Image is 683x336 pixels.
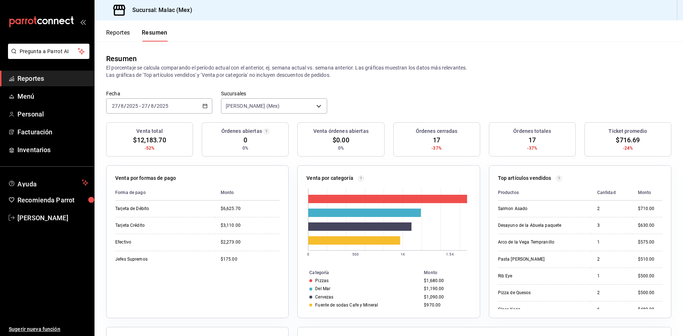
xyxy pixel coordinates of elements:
[597,222,626,229] div: 3
[80,19,86,25] button: open_drawer_menu
[106,64,671,79] p: El porcentaje se calcula comparando el período actual con el anterior, ej. semana actual vs. sema...
[115,222,188,229] div: Tarjeta Crédito
[498,273,571,279] div: Rib Eye
[124,103,126,109] span: /
[17,145,88,155] span: Inventarios
[498,307,571,313] div: Clase Yoga
[126,103,138,109] input: ----
[115,174,176,182] p: Venta por formas de pago
[118,103,120,109] span: /
[315,286,330,291] div: Del Mar
[215,185,280,201] th: Monto
[106,53,137,64] div: Resumen
[597,290,626,296] div: 2
[120,103,124,109] input: --
[221,256,280,262] div: $175.00
[126,6,192,15] h3: Sucursal: Malac (Mex)
[616,135,640,145] span: $716.69
[226,102,280,110] span: [PERSON_NAME] (Mex)
[307,252,309,256] text: 0
[221,206,280,212] div: $6,625.70
[333,135,349,145] span: $0.00
[17,109,88,119] span: Personal
[133,135,166,145] span: $12,183.70
[17,178,79,187] span: Ayuda
[513,127,551,135] h3: Órdenes totales
[139,103,141,109] span: -
[498,256,571,262] div: Pasta [PERSON_NAME]
[638,290,662,296] div: $500.00
[597,273,626,279] div: 1
[106,29,168,41] div: navigation tabs
[17,195,88,205] span: Recomienda Parrot
[498,174,551,182] p: Top artículos vendidos
[597,206,626,212] div: 2
[498,206,571,212] div: Salmon Asado
[315,303,378,308] div: Fuente de sodas Cafe y Mineral
[244,135,247,145] span: 0
[115,239,188,245] div: Efectivo
[136,127,162,135] h3: Venta total
[5,53,89,60] a: Pregunta a Parrot AI
[424,286,468,291] div: $1,190.00
[591,185,632,201] th: Cantidad
[242,145,248,151] span: 0%
[527,145,537,151] span: -37%
[315,278,329,283] div: Pizzas
[141,103,148,109] input: --
[638,256,662,262] div: $510.00
[638,239,662,245] div: $575.00
[338,145,344,151] span: 0%
[142,29,168,41] button: Resumen
[498,290,571,296] div: Pizza de Quesos
[17,213,88,223] span: [PERSON_NAME]
[446,252,454,256] text: 1.5K
[221,239,280,245] div: $2,273.00
[17,127,88,137] span: Facturación
[498,222,571,229] div: Desayuno de la Abuela paquete
[352,252,359,256] text: 500
[145,145,155,151] span: -52%
[498,239,571,245] div: Arco de la Vega Tempranillo
[638,222,662,229] div: $630.00
[306,174,353,182] p: Venta por categoría
[148,103,150,109] span: /
[20,48,78,55] span: Pregunta a Parrot AI
[424,303,468,308] div: $970.00
[221,127,262,135] h3: Órdenes abiertas
[9,325,88,333] span: Sugerir nueva función
[106,29,130,41] button: Reportes
[416,127,458,135] h3: Órdenes cerradas
[623,145,633,151] span: -24%
[154,103,156,109] span: /
[498,185,591,201] th: Productos
[298,269,421,277] th: Categoría
[421,269,479,277] th: Monto
[8,44,89,59] button: Pregunta a Parrot AI
[17,74,88,83] span: Reportes
[638,273,662,279] div: $500.00
[156,103,169,109] input: ----
[17,91,88,101] span: Menú
[221,222,280,229] div: $3,110.00
[221,91,327,96] label: Sucursales
[597,307,626,313] div: 6
[115,185,215,201] th: Forma de pago
[112,103,118,109] input: --
[115,256,188,262] div: Jefes Supremos
[608,127,647,135] h3: Ticket promedio
[150,103,154,109] input: --
[115,206,188,212] div: Tarjeta de Débito
[638,206,662,212] div: $710.00
[433,135,440,145] span: 17
[424,295,468,300] div: $1,090.00
[632,185,662,201] th: Monto
[106,91,212,96] label: Fecha
[431,145,442,151] span: -37%
[638,307,662,313] div: $480.00
[424,278,468,283] div: $1,680.00
[597,239,626,245] div: 1
[313,127,369,135] h3: Venta órdenes abiertas
[401,252,405,256] text: 1K
[529,135,536,145] span: 17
